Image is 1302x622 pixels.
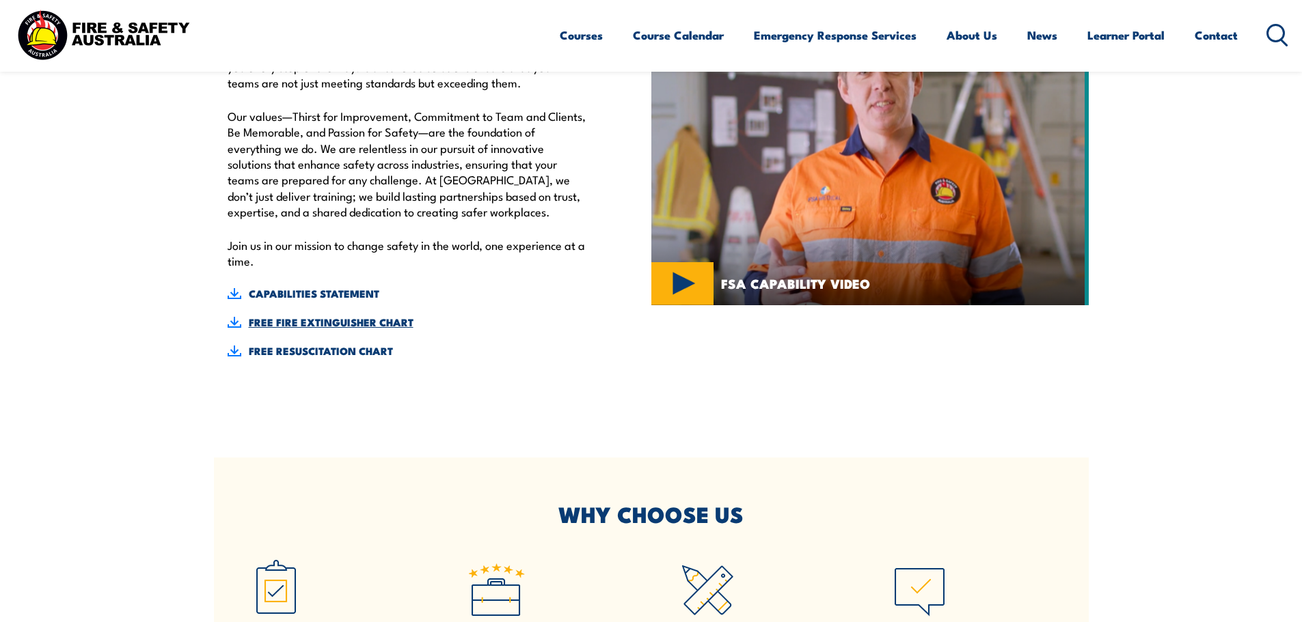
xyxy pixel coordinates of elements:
a: About Us [947,17,997,53]
a: Courses [560,17,603,53]
h2: WHY CHOOSE US [256,504,1046,523]
img: experience [469,556,534,621]
a: FREE RESUSCITATION CHART [228,343,588,358]
img: client-first [682,556,747,621]
p: Join us in our mission to change safety in the world, one experience at a time. [228,237,588,269]
span: FSA CAPABILITY VIDEO [721,277,870,289]
a: Emergency Response Services [754,17,917,53]
img: quality [256,556,321,621]
p: Our values—Thirst for Improvement, Commitment to Team and Clients, Be Memorable, and Passion for ... [228,108,588,220]
a: CAPABILITIES STATEMENT [228,286,588,301]
img: dowhatwesay [895,556,960,621]
a: News [1027,17,1057,53]
a: Learner Portal [1087,17,1165,53]
a: Contact [1195,17,1238,53]
a: Course Calendar [633,17,724,53]
a: FREE FIRE EXTINGUISHER CHART [228,315,588,330]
